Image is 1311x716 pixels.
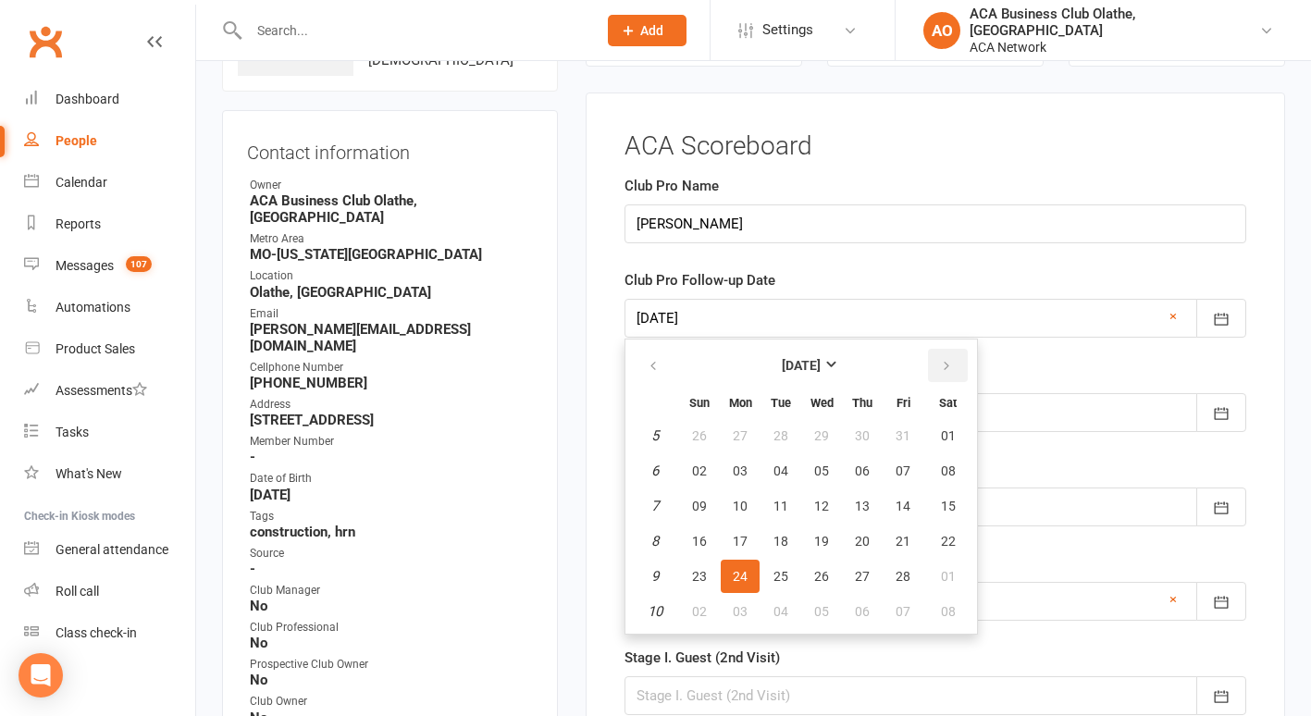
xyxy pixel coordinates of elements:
span: 01 [941,428,956,443]
button: 10 [721,489,760,523]
span: 26 [692,428,707,443]
span: 17 [733,534,748,549]
span: 05 [814,604,829,619]
div: Calendar [56,175,107,190]
button: 07 [884,454,922,488]
small: Saturday [939,396,957,410]
span: 27 [855,569,870,584]
a: Dashboard [24,79,195,120]
button: 27 [843,560,882,593]
button: 04 [761,454,800,488]
div: Messages [56,258,114,273]
em: 8 [651,533,659,549]
span: 06 [855,604,870,619]
strong: [DATE] [782,358,821,373]
label: Club Pro Follow-up Date [625,269,775,291]
button: 19 [802,525,841,558]
button: 02 [680,595,719,628]
a: × [1169,305,1177,327]
button: 17 [721,525,760,558]
div: Club Owner [250,693,533,710]
small: Sunday [689,396,710,410]
button: 21 [884,525,922,558]
span: 21 [896,534,910,549]
input: Club Pro Name [625,204,1246,243]
button: 26 [680,419,719,452]
a: Class kiosk mode [24,612,195,654]
strong: [PHONE_NUMBER] [250,375,533,391]
div: Club Manager [250,582,533,599]
strong: - [250,561,533,577]
strong: ACA Business Club Olathe, [GEOGRAPHIC_DATA] [250,192,533,226]
small: Friday [897,396,910,410]
span: 16 [692,534,707,549]
h3: ACA Scoreboard [625,132,1246,161]
span: 04 [773,604,788,619]
div: AO [923,12,960,49]
span: 24 [733,569,748,584]
div: Address [250,396,533,414]
button: 08 [924,454,971,488]
small: Monday [729,396,752,410]
button: Add [608,15,686,46]
button: 04 [761,595,800,628]
button: 11 [761,489,800,523]
span: 03 [733,463,748,478]
span: 02 [692,604,707,619]
button: 23 [680,560,719,593]
div: Open Intercom Messenger [19,653,63,697]
div: Product Sales [56,341,135,356]
em: 5 [651,427,659,444]
span: 19 [814,534,829,549]
span: 26 [814,569,829,584]
div: ACA Network [970,39,1259,56]
span: 23 [692,569,707,584]
span: 10 [733,499,748,513]
button: 25 [761,560,800,593]
a: Reports [24,204,195,245]
div: Tags [250,508,533,525]
div: Roll call [56,584,99,599]
span: 107 [126,256,152,272]
div: Cellphone Number [250,359,533,377]
span: 01 [941,569,956,584]
div: Metro Area [250,230,533,248]
button: 07 [884,595,922,628]
strong: MO-[US_STATE][GEOGRAPHIC_DATA] [250,246,533,263]
button: 06 [843,595,882,628]
button: 01 [924,560,971,593]
div: Class check-in [56,625,137,640]
h3: Contact information [247,135,533,163]
span: 13 [855,499,870,513]
span: 11 [773,499,788,513]
span: 04 [773,463,788,478]
span: 09 [692,499,707,513]
em: 6 [651,463,659,479]
a: Product Sales [24,328,195,370]
span: Settings [762,9,813,51]
button: 27 [721,419,760,452]
button: 03 [721,595,760,628]
button: 08 [924,595,971,628]
button: 14 [884,489,922,523]
span: 28 [896,569,910,584]
button: 01 [924,419,971,452]
span: 06 [855,463,870,478]
span: 15 [941,499,956,513]
button: 03 [721,454,760,488]
a: General attendance kiosk mode [24,529,195,571]
button: 28 [761,419,800,452]
a: Roll call [24,571,195,612]
span: 20 [855,534,870,549]
span: 27 [733,428,748,443]
span: 14 [896,499,910,513]
strong: construction, hrn [250,524,533,540]
div: Prospective Club Owner [250,656,533,673]
label: Stage I. Guest (2nd Visit) [625,647,780,669]
button: 15 [924,489,971,523]
button: 02 [680,454,719,488]
strong: [STREET_ADDRESS] [250,412,533,428]
span: 28 [773,428,788,443]
a: Automations [24,287,195,328]
strong: - [250,449,533,465]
